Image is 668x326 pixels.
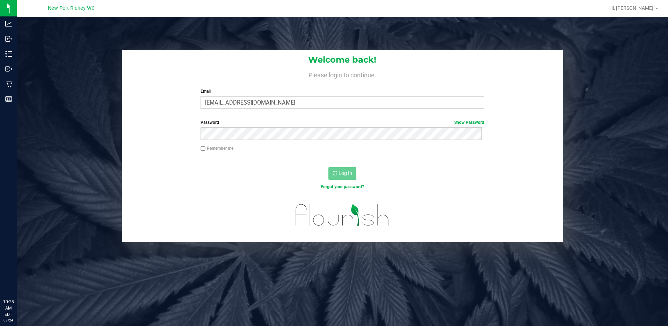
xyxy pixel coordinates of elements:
[201,88,484,94] label: Email
[454,120,484,125] a: Show Password
[5,65,12,72] inline-svg: Outbound
[122,55,563,64] h1: Welcome back!
[609,5,655,11] span: Hi, [PERSON_NAME]!
[5,80,12,87] inline-svg: Retail
[3,299,14,318] p: 10:28 AM EDT
[339,170,352,176] span: Log In
[201,120,219,125] span: Password
[321,184,364,189] a: Forgot your password?
[122,70,563,78] h4: Please login to continue.
[328,167,356,180] button: Log In
[201,146,205,151] input: Remember me
[3,318,14,323] p: 08/24
[5,50,12,57] inline-svg: Inventory
[5,35,12,42] inline-svg: Inbound
[48,5,95,11] span: New Port Richey WC
[287,197,398,233] img: flourish_logo.svg
[201,145,233,151] label: Remember me
[5,20,12,27] inline-svg: Analytics
[5,95,12,102] inline-svg: Reports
